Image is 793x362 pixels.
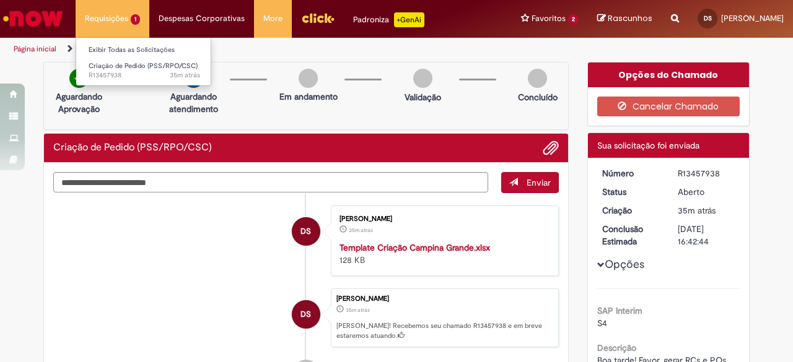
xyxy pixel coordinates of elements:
[340,215,546,223] div: [PERSON_NAME]
[299,69,318,88] img: img-circle-grey.png
[528,69,547,88] img: img-circle-grey.png
[597,97,740,116] button: Cancelar Chamado
[678,167,735,179] div: R13457938
[336,321,552,340] p: [PERSON_NAME]! Recebemos seu chamado R13457938 e em breve estaremos atuando.
[76,59,212,82] a: Aberto R13457938 : Criação de Pedido (PSS/RPO/CSC)
[704,14,712,22] span: DS
[532,12,566,25] span: Favoritos
[263,12,283,25] span: More
[593,167,669,179] dt: Número
[164,90,224,115] p: Aguardando atendimento
[593,186,669,198] dt: Status
[349,226,373,234] time: 28/08/2025 13:42:36
[501,172,559,193] button: Enviar
[85,12,128,25] span: Requisições
[413,69,432,88] img: img-circle-grey.png
[53,288,559,348] li: Danielle Martins Silva
[1,6,65,31] img: ServiceNow
[588,62,750,87] div: Opções do Chamado
[69,69,89,88] img: check-circle-green.png
[394,12,424,27] p: +GenAi
[340,242,490,253] a: Template Criação Campina Grande.xlsx
[53,172,488,192] textarea: Digite sua mensagem aqui...
[159,12,245,25] span: Despesas Corporativas
[346,306,370,314] span: 35m atrás
[405,91,441,103] p: Validação
[597,140,699,151] span: Sua solicitação foi enviada
[292,300,320,329] div: Danielle Martins Silva
[597,317,607,329] span: S4
[76,43,212,57] a: Exibir Todas as Solicitações
[678,205,716,216] time: 28/08/2025 13:42:41
[9,38,519,61] ul: Trilhas de página
[678,223,735,248] div: [DATE] 16:42:44
[568,14,579,25] span: 2
[49,90,109,115] p: Aguardando Aprovação
[300,217,311,246] span: DS
[170,71,200,80] time: 28/08/2025 13:42:42
[678,204,735,217] div: 28/08/2025 13:42:41
[292,217,320,246] div: Danielle Martins Silva
[597,305,642,316] b: SAP Interim
[346,306,370,314] time: 28/08/2025 13:42:41
[518,91,558,103] p: Concluído
[597,13,652,25] a: Rascunhos
[300,300,311,329] span: DS
[721,13,784,24] span: [PERSON_NAME]
[279,90,338,103] p: Em andamento
[527,177,551,188] span: Enviar
[353,12,424,27] div: Padroniza
[301,9,335,27] img: click_logo_yellow_360x200.png
[89,61,198,71] span: Criação de Pedido (PSS/RPO/CSC)
[597,342,636,353] b: Descrição
[543,140,559,156] button: Adicionar anexos
[170,71,200,80] span: 35m atrás
[593,223,669,248] dt: Conclusão Estimada
[89,71,200,80] span: R13457938
[349,226,373,234] span: 35m atrás
[131,14,140,25] span: 1
[678,205,716,216] span: 35m atrás
[340,241,546,266] div: 128 KB
[76,37,211,86] ul: Requisições
[678,186,735,198] div: Aberto
[53,142,212,153] h2: Criação de Pedido (PSS/RPO/CSC) Histórico de tíquete
[608,12,652,24] span: Rascunhos
[593,204,669,217] dt: Criação
[14,44,56,54] a: Página inicial
[336,295,552,303] div: [PERSON_NAME]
